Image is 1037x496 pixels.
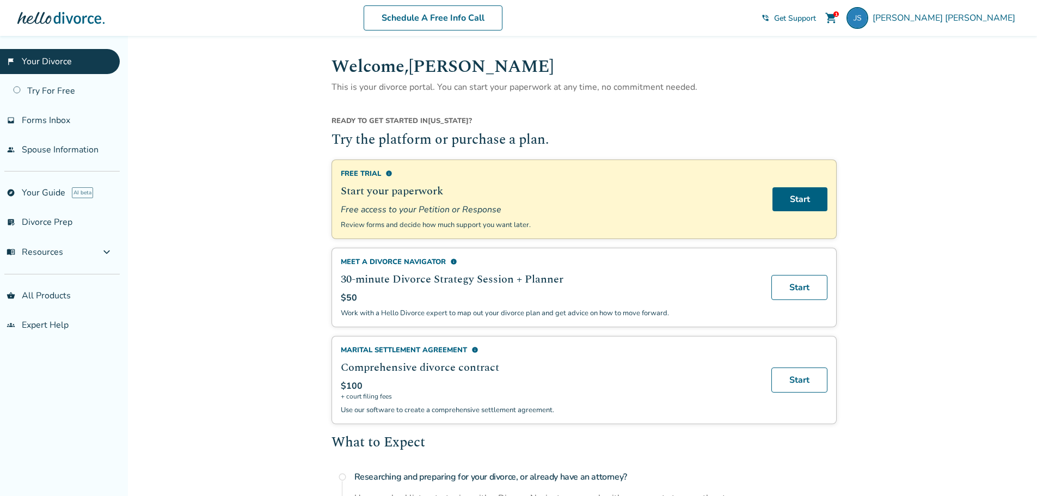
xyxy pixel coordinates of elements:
span: Get Support [774,13,816,23]
p: Work with a Hello Divorce expert to map out your divorce plan and get advice on how to move forward. [341,308,758,318]
span: Free access to your Petition or Response [341,204,759,216]
h2: Comprehensive divorce contract [341,359,758,376]
h2: What to Expect [332,433,837,454]
span: expand_more [100,246,113,259]
span: info [450,258,457,265]
a: Start [771,275,827,300]
span: shopping_basket [7,291,15,300]
img: josephsoucy21@hotmail.com [846,7,868,29]
span: $50 [341,292,357,304]
div: Marital Settlement Agreement [341,345,758,355]
span: phone_in_talk [761,14,770,22]
p: This is your divorce portal. You can start your paperwork at any time, no commitment needed. [332,80,837,94]
div: 1 [833,11,839,17]
div: Meet a divorce navigator [341,257,758,267]
iframe: Chat Widget [793,58,1037,496]
span: info [471,346,478,353]
span: + court filing fees [341,392,758,401]
a: Schedule A Free Info Call [364,5,502,30]
span: menu_book [7,248,15,256]
h1: Welcome, [PERSON_NAME] [332,53,837,80]
span: $100 [341,380,363,392]
span: AI beta [72,187,93,198]
span: flag_2 [7,57,15,66]
span: radio_button_unchecked [338,473,347,481]
h2: Start your paperwork [341,183,759,199]
span: [PERSON_NAME] [PERSON_NAME] [873,12,1020,24]
h2: 30-minute Divorce Strategy Session + Planner [341,271,758,287]
span: list_alt_check [7,218,15,226]
p: Review forms and decide how much support you want later. [341,220,759,230]
span: groups [7,321,15,329]
span: explore [7,188,15,197]
span: inbox [7,116,15,125]
span: Forms Inbox [22,114,70,126]
h2: Try the platform or purchase a plan. [332,130,837,151]
span: info [385,170,392,177]
span: Resources [7,246,63,258]
span: shopping_cart [825,11,838,25]
div: Free Trial [341,169,759,179]
span: people [7,145,15,154]
a: Start [771,368,827,393]
div: [US_STATE] ? [332,116,837,130]
a: Start [772,187,827,211]
p: Use our software to create a comprehensive settlement agreement. [341,405,758,415]
h4: Researching and preparing for your divorce, or already have an attorney? [354,466,837,488]
a: phone_in_talkGet Support [761,13,816,23]
span: Ready to get started in [332,116,428,126]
